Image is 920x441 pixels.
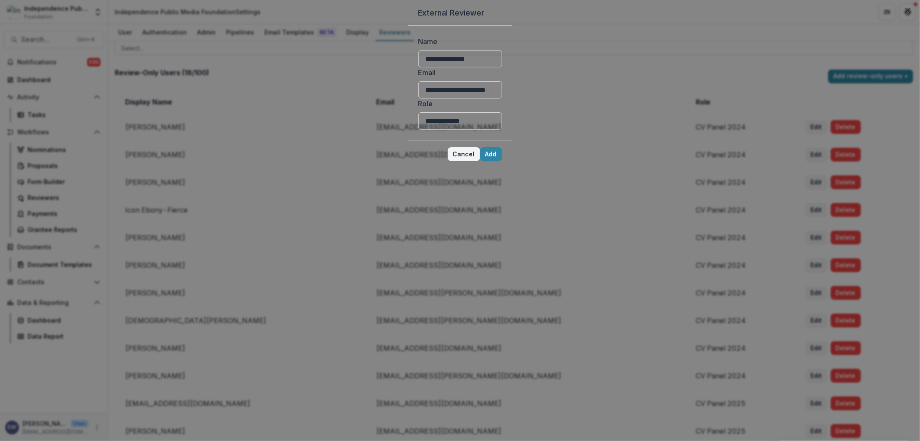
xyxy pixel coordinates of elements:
label: Name [418,36,497,47]
label: Role [418,98,497,109]
button: Cancel [448,147,480,161]
button: Close [901,3,915,17]
label: Email [418,67,497,78]
button: Add [480,147,502,161]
